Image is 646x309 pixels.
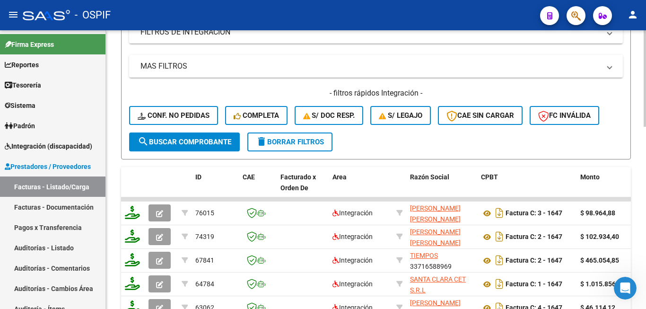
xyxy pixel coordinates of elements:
[506,233,562,241] strong: Factura C: 2 - 1647
[140,27,600,37] mat-panel-title: FILTROS DE INTEGRACION
[239,167,277,209] datatable-header-cell: CAE
[379,111,422,120] span: S/ legajo
[129,132,240,151] button: Buscar Comprobante
[410,299,461,307] span: [PERSON_NAME]
[506,257,562,265] strong: Factura C: 2 - 1647
[493,229,506,244] i: Descargar documento
[410,252,438,259] span: TIEMPOS
[5,100,35,111] span: Sistema
[410,250,473,270] div: 33716588969
[406,167,477,209] datatable-header-cell: Razón Social
[129,21,623,44] mat-expansion-panel-header: FILTROS DE INTEGRACION
[5,80,41,90] span: Tesorería
[138,111,210,120] span: Conf. no pedidas
[195,209,214,217] span: 76015
[277,167,329,209] datatable-header-cell: Facturado x Orden De
[5,39,54,50] span: Firma Express
[410,228,461,247] span: [PERSON_NAME] [PERSON_NAME]
[627,9,638,20] mat-icon: person
[195,256,214,264] span: 67841
[5,161,91,172] span: Prestadores / Proveedores
[580,209,615,217] strong: $ 98.964,88
[477,167,576,209] datatable-header-cell: CPBT
[129,55,623,78] mat-expansion-panel-header: MAS FILTROS
[303,111,355,120] span: S/ Doc Resp.
[225,106,288,125] button: Completa
[481,173,498,181] span: CPBT
[538,111,591,120] span: FC Inválida
[332,233,373,240] span: Integración
[410,204,461,223] span: [PERSON_NAME] [PERSON_NAME]
[530,106,599,125] button: FC Inválida
[580,280,625,288] strong: $ 1.015.856,55
[247,132,332,151] button: Borrar Filtros
[8,9,19,20] mat-icon: menu
[410,203,473,223] div: 27353536643
[332,256,373,264] span: Integración
[506,210,562,217] strong: Factura C: 3 - 1647
[580,173,600,181] span: Monto
[446,111,514,120] span: CAE SIN CARGAR
[138,138,231,146] span: Buscar Comprobante
[75,5,111,26] span: - OSPIF
[493,253,506,268] i: Descargar documento
[329,167,393,209] datatable-header-cell: Area
[438,106,523,125] button: CAE SIN CARGAR
[580,256,619,264] strong: $ 465.054,85
[195,280,214,288] span: 64784
[332,173,347,181] span: Area
[295,106,364,125] button: S/ Doc Resp.
[576,167,633,209] datatable-header-cell: Monto
[5,60,39,70] span: Reportes
[256,138,324,146] span: Borrar Filtros
[410,275,466,294] span: SANTA CLARA CET S.R.L
[5,121,35,131] span: Padrón
[129,88,623,98] h4: - filtros rápidos Integración -
[614,277,637,300] iframe: Intercom live chat
[410,227,473,247] div: 20266673281
[256,136,267,147] mat-icon: delete
[410,274,473,294] div: 30716470616
[140,61,600,71] mat-panel-title: MAS FILTROS
[138,136,149,147] mat-icon: search
[195,233,214,240] span: 74319
[280,173,316,192] span: Facturado x Orden De
[243,173,255,181] span: CAE
[332,280,373,288] span: Integración
[493,205,506,221] i: Descargar documento
[234,111,279,120] span: Completa
[192,167,239,209] datatable-header-cell: ID
[410,173,449,181] span: Razón Social
[506,281,562,288] strong: Factura C: 1 - 1647
[129,106,218,125] button: Conf. no pedidas
[5,141,92,151] span: Integración (discapacidad)
[493,276,506,291] i: Descargar documento
[332,209,373,217] span: Integración
[370,106,431,125] button: S/ legajo
[580,233,619,240] strong: $ 102.934,40
[195,173,201,181] span: ID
